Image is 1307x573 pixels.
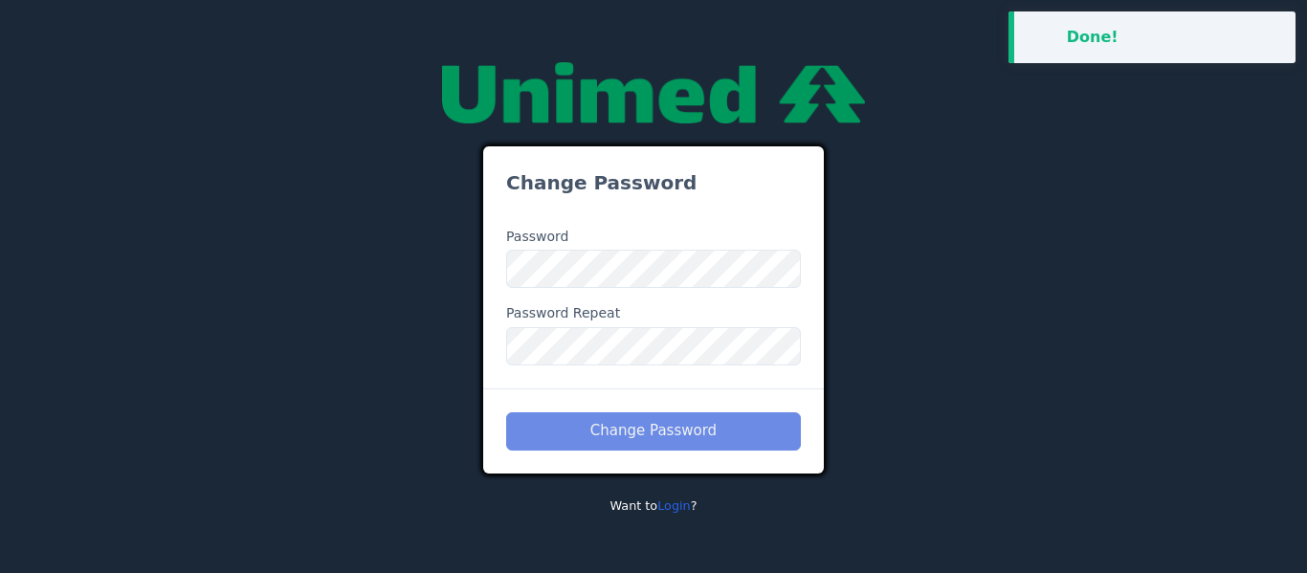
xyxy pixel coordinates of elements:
[657,498,691,513] a: Login
[442,62,865,123] img: null
[483,496,824,515] p: Want to ?
[506,169,801,196] h3: Change Password
[506,227,568,247] label: Password
[1067,26,1281,49] div: Done!
[506,303,620,323] label: Password Repeat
